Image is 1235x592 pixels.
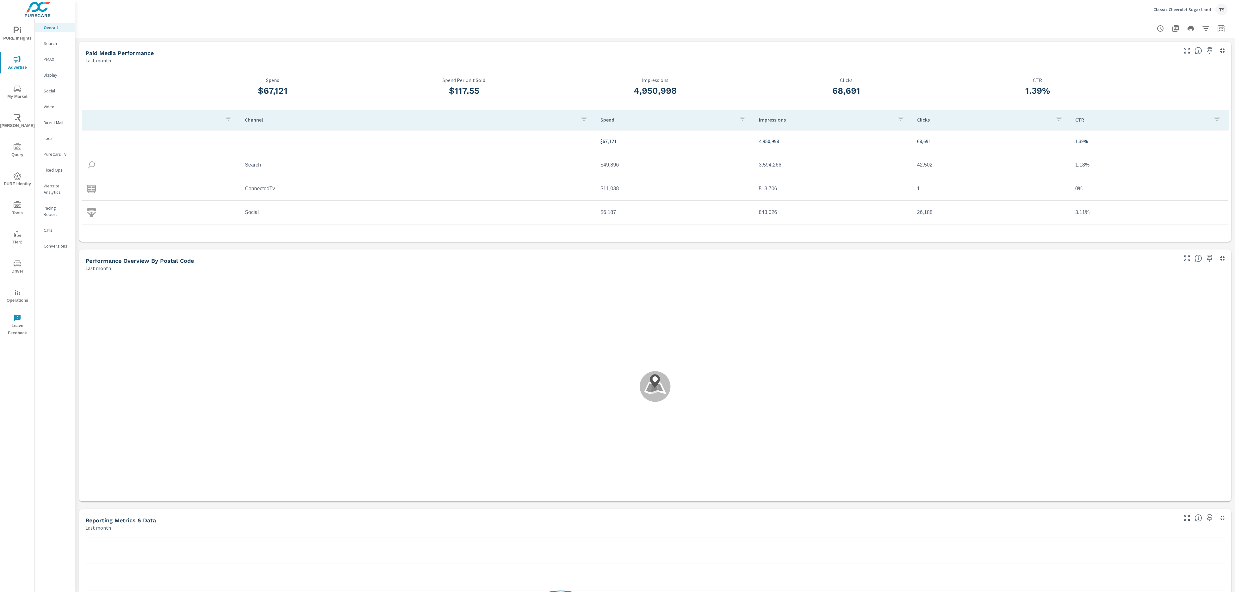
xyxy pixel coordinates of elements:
div: Direct Mail [35,118,75,127]
div: PMAX [35,54,75,64]
h3: $67,121 [177,85,368,96]
td: $11,038 [595,181,754,197]
img: icon-social.svg [87,208,96,217]
div: PureCars TV [35,149,75,159]
span: Tools [2,201,33,217]
button: Minimize Widget [1217,513,1227,523]
p: 1.39% [1075,137,1223,145]
p: Spend [177,77,368,83]
div: Website Analytics [35,181,75,197]
div: Calls [35,225,75,235]
p: Direct Mail [44,119,70,126]
td: 42,502 [912,157,1070,173]
p: Channel [245,117,575,123]
p: Website Analytics [44,183,70,195]
p: Search [44,40,70,47]
p: Pacing Report [44,205,70,217]
span: Operations [2,289,33,304]
div: TS [1216,4,1227,15]
button: Apply Filters [1200,22,1212,35]
p: 68,691 [917,137,1065,145]
p: CTR [1075,117,1208,123]
td: $49,896 [595,157,754,173]
button: Make Fullscreen [1182,46,1192,56]
p: PMAX [44,56,70,62]
span: My Market [2,85,33,100]
p: Display [44,72,70,78]
span: Driver [2,260,33,275]
div: Overall [35,23,75,32]
div: Fixed Ops [35,165,75,175]
span: [PERSON_NAME] [2,114,33,129]
div: Video [35,102,75,111]
td: Social [240,205,595,220]
p: Video [44,104,70,110]
h3: 4,950,998 [560,85,751,96]
div: Social [35,86,75,96]
p: Clicks [917,117,1050,123]
h3: $117.55 [369,85,560,96]
span: Understand performance data overtime and see how metrics compare to each other. [1195,514,1202,522]
p: Spend [600,117,733,123]
span: PURE Insights [2,27,33,42]
h5: Reporting Metrics & Data [85,517,156,524]
p: Classic Chevrolet Sugar Land [1153,7,1211,12]
p: Local [44,135,70,142]
button: Select Date Range [1215,22,1227,35]
span: Save this to your personalized report [1205,46,1215,56]
div: Conversions [35,241,75,251]
span: Leave Feedback [2,314,33,337]
span: Save this to your personalized report [1205,513,1215,523]
img: icon-search.svg [87,160,96,170]
td: 1 [912,181,1070,197]
h3: 68,691 [751,85,942,96]
div: nav menu [0,19,34,339]
button: Make Fullscreen [1182,253,1192,263]
td: ConnectedTv [240,181,595,197]
span: PURE Identity [2,172,33,188]
p: Spend Per Unit Sold [369,77,560,83]
div: Pacing Report [35,203,75,219]
td: $6,187 [595,205,754,220]
p: $67,121 [600,137,748,145]
button: Minimize Widget [1217,46,1227,56]
p: 4,950,998 [759,137,907,145]
button: Print Report [1184,22,1197,35]
div: Display [35,70,75,80]
p: Last month [85,57,111,64]
button: Make Fullscreen [1182,513,1192,523]
td: 1.18% [1070,157,1228,173]
span: Tier2 [2,230,33,246]
td: 3.11% [1070,205,1228,220]
p: Last month [85,524,111,532]
p: Fixed Ops [44,167,70,173]
button: "Export Report to PDF" [1169,22,1182,35]
p: Clicks [751,77,942,83]
td: 0% [1070,181,1228,197]
span: Query [2,143,33,159]
p: Conversions [44,243,70,249]
span: Understand performance data by postal code. Individual postal codes can be selected and expanded ... [1195,255,1202,262]
h5: Paid Media Performance [85,50,154,56]
div: Local [35,134,75,143]
div: Search [35,39,75,48]
td: 513,706 [754,181,912,197]
p: Calls [44,227,70,233]
button: Minimize Widget [1217,253,1227,263]
h5: Performance Overview By Postal Code [85,257,194,264]
td: 843,026 [754,205,912,220]
span: Advertise [2,56,33,71]
td: 3,594,266 [754,157,912,173]
span: Save this to your personalized report [1205,253,1215,263]
p: Impressions [759,117,892,123]
h3: 1.39% [942,85,1133,96]
p: Last month [85,264,111,272]
p: CTR [942,77,1133,83]
td: Search [240,157,595,173]
p: Social [44,88,70,94]
span: Understand performance metrics over the selected time range. [1195,47,1202,54]
td: 26,188 [912,205,1070,220]
img: icon-connectedtv.svg [87,184,96,193]
p: Overall [44,24,70,31]
p: Impressions [560,77,751,83]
